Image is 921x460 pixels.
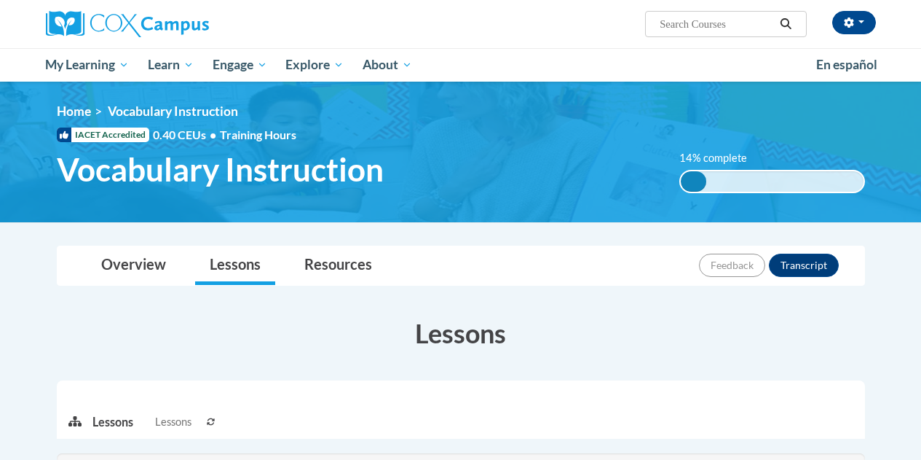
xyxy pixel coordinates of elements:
a: Overview [87,246,181,285]
span: • [210,128,216,141]
a: En español [807,50,887,80]
a: Engage [203,48,277,82]
img: Cox Campus [46,11,209,37]
p: Lessons [92,414,133,430]
div: 14% complete [681,171,706,192]
a: Lessons [195,246,275,285]
a: Home [57,104,91,119]
a: My Learning [36,48,139,82]
span: 0.40 CEUs [153,127,220,143]
span: Engage [213,56,267,74]
span: IACET Accredited [57,128,149,142]
a: Explore [276,48,353,82]
a: Learn [138,48,203,82]
a: About [353,48,422,82]
button: Feedback [699,254,765,277]
a: Resources [290,246,387,285]
button: Search [775,15,797,33]
h3: Lessons [57,315,865,351]
div: Main menu [35,48,887,82]
span: Explore [285,56,344,74]
button: Transcript [769,254,839,277]
span: Learn [148,56,194,74]
input: Search Courses [658,15,775,33]
span: About [363,56,412,74]
span: My Learning [45,56,129,74]
span: Lessons [155,414,191,430]
span: En español [816,57,877,72]
span: Training Hours [220,128,296,141]
span: Vocabulary Instruction [108,104,238,119]
button: Account Settings [832,11,876,34]
a: Cox Campus [46,11,308,37]
label: 14% complete [679,150,763,166]
span: Vocabulary Instruction [57,150,384,189]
